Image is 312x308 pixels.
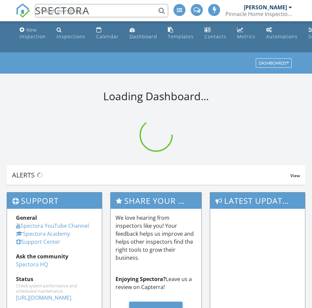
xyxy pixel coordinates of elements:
h3: Share Your Spectora Experience [111,192,201,209]
div: [PERSON_NAME] [244,4,287,11]
p: We love hearing from inspectors like you! Your feedback helps us improve and helps other inspecto... [116,214,196,262]
div: Alerts [12,170,290,179]
a: Spectora HQ [16,261,48,268]
a: New Inspection [17,24,49,43]
strong: Enjoying Spectora? [116,275,166,283]
img: The Best Home Inspection Software - Spectora [16,3,30,18]
div: Automations [266,33,298,40]
div: Check system performance and scheduled maintenance. [16,283,93,294]
a: Calendar [94,24,122,43]
h3: Latest Updates [210,192,305,209]
div: Templates [168,33,194,40]
button: Dashboards [256,59,292,68]
p: Leave us a review on Capterra! [116,275,196,291]
a: Contacts [202,24,229,43]
div: Inspections [57,33,86,40]
div: Metrics [237,33,255,40]
a: Spectora YouTube Channel [16,222,89,229]
strong: General [16,214,37,221]
div: Dashboard [130,33,157,40]
a: Support Center [16,238,60,245]
h3: Support [7,192,102,209]
div: Ask the community [16,252,93,260]
a: Templates [165,24,196,43]
a: Automations (Advanced) [263,24,300,43]
a: Inspections [54,24,88,43]
span: View [290,173,300,178]
a: Spectora Academy [16,230,70,237]
input: Search everything... [35,4,168,17]
a: [URL][DOMAIN_NAME] [16,294,71,301]
div: Contacts [204,33,226,40]
div: Dashboards [259,61,289,66]
div: Status [16,275,93,283]
div: Pinnacle Home Inspections LLC [225,11,292,17]
a: SPECTORA [16,9,90,23]
a: Metrics [234,24,258,43]
div: New Inspection [20,27,46,40]
div: Calendar [96,33,119,40]
a: Dashboard [127,24,160,43]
